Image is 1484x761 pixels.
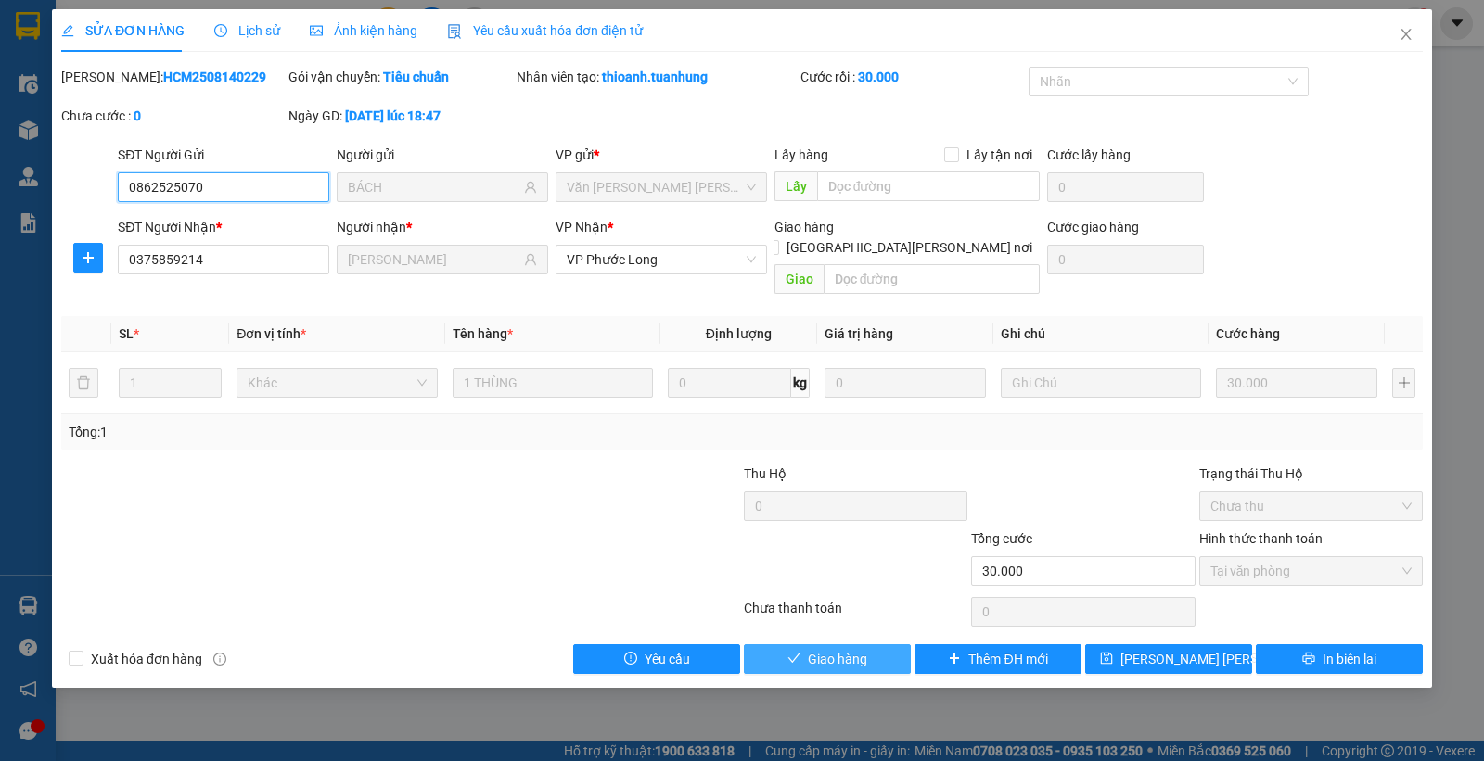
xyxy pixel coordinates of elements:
b: thioanh.tuanhung [602,70,708,84]
span: [GEOGRAPHIC_DATA][PERSON_NAME] nơi [779,237,1040,258]
b: 0 [134,108,141,123]
div: Nhân viên tạo: [517,67,798,87]
label: Hình thức thanh toán [1199,531,1323,546]
span: kg [791,368,810,398]
span: Xuất hóa đơn hàng [83,649,210,669]
span: Lấy tận nơi [959,145,1040,165]
button: plus [73,243,103,273]
input: Dọc đường [824,264,1041,294]
div: Người nhận [337,217,548,237]
span: In biên lai [1323,649,1376,669]
b: HCM2508140229 [163,70,266,84]
div: Trạng thái Thu Hộ [1199,463,1423,484]
span: Tên hàng [453,326,513,341]
span: Định lượng [706,326,772,341]
span: Giá trị hàng [825,326,893,341]
b: [DATE] lúc 18:47 [345,108,441,123]
span: SL [119,326,134,341]
div: VP gửi [556,145,767,165]
span: Văn phòng Hồ Chí Minh [567,173,756,201]
button: checkGiao hàng [744,644,911,674]
b: Tiêu chuẩn [383,70,449,84]
div: [PERSON_NAME]: [61,67,285,87]
span: edit [61,24,74,37]
span: plus [948,652,961,666]
span: Giao [774,264,824,294]
button: Close [1380,9,1432,61]
span: picture [310,24,323,37]
div: Chưa cước : [61,106,285,126]
div: SĐT Người Gửi [118,145,329,165]
span: Giao hàng [774,220,834,235]
span: clock-circle [214,24,227,37]
span: Tổng cước [971,531,1032,546]
button: printerIn biên lai [1256,644,1423,674]
div: Ngày GD: [288,106,512,126]
span: Chưa thu [1210,492,1412,520]
button: save[PERSON_NAME] [PERSON_NAME] [1085,644,1252,674]
span: Thêm ĐH mới [968,649,1047,669]
span: Giao hàng [808,649,867,669]
img: icon [447,24,462,39]
b: 30.000 [858,70,899,84]
span: Cước hàng [1216,326,1280,341]
span: VP Nhận [556,220,608,235]
button: plus [1392,368,1415,398]
span: exclamation-circle [624,652,637,666]
input: VD: Bàn, Ghế [453,368,653,398]
span: SỬA ĐƠN HÀNG [61,23,185,38]
span: Yêu cầu [645,649,690,669]
input: Cước lấy hàng [1047,172,1204,202]
span: Khác [248,369,426,397]
span: printer [1302,652,1315,666]
span: Lịch sử [214,23,280,38]
span: Lấy hàng [774,147,828,162]
span: VP Phước Long [567,246,756,273]
span: user [524,181,537,194]
span: close [1399,27,1414,42]
input: Tên người nhận [348,249,520,270]
span: Yêu cầu xuất hóa đơn điện tử [447,23,643,38]
span: Lấy [774,171,817,201]
div: Gói vận chuyển: [288,67,512,87]
div: Cước rồi : [800,67,1024,87]
span: Thu Hộ [744,466,787,481]
button: plusThêm ĐH mới [915,644,1081,674]
input: Dọc đường [817,171,1041,201]
button: delete [69,368,98,398]
label: Cước lấy hàng [1047,147,1131,162]
div: Người gửi [337,145,548,165]
input: 0 [825,368,986,398]
span: plus [74,250,102,265]
span: user [524,253,537,266]
input: 0 [1216,368,1377,398]
div: SĐT Người Nhận [118,217,329,237]
span: [PERSON_NAME] [PERSON_NAME] [1120,649,1322,669]
label: Cước giao hàng [1047,220,1139,235]
span: Đơn vị tính [237,326,306,341]
div: Chưa thanh toán [742,598,969,630]
span: save [1100,652,1113,666]
span: check [787,652,800,666]
th: Ghi chú [993,316,1209,352]
input: Cước giao hàng [1047,245,1204,274]
input: Tên người gửi [348,177,520,197]
input: Ghi Chú [1001,368,1201,398]
span: info-circle [213,653,226,666]
span: Tại văn phòng [1210,557,1412,585]
span: Ảnh kiện hàng [310,23,417,38]
div: Tổng: 1 [69,422,574,442]
button: exclamation-circleYêu cầu [573,644,740,674]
